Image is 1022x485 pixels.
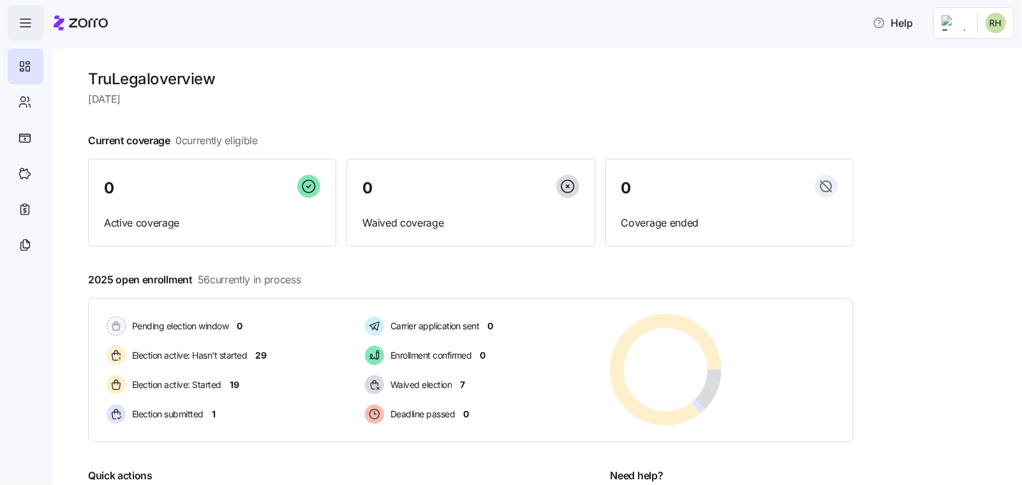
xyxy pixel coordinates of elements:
[237,320,243,332] span: 0
[88,272,301,288] span: 2025 open enrollment
[212,408,216,421] span: 1
[362,181,373,196] span: 0
[387,349,472,362] span: Enrollment confirmed
[256,349,267,362] span: 29
[128,408,204,421] span: Election submitted
[460,378,465,391] span: 7
[863,10,923,36] button: Help
[230,378,239,391] span: 19
[942,15,967,31] img: Employer logo
[611,468,663,484] span: Need help?
[128,349,248,362] span: Election active: Hasn't started
[873,15,913,31] span: Help
[104,215,320,231] span: Active coverage
[986,13,1006,33] img: 9866fcb425cea38f43e255766a713f7f
[387,378,452,391] span: Waived election
[88,133,258,149] span: Current coverage
[362,215,579,231] span: Waived coverage
[88,69,854,89] h1: TruLegal overview
[480,349,486,362] span: 0
[128,378,221,391] span: Election active: Started
[387,320,480,332] span: Carrier application sent
[387,408,455,421] span: Deadline passed
[104,181,114,196] span: 0
[175,133,258,149] span: 0 currently eligible
[463,408,469,421] span: 0
[621,181,632,196] span: 0
[128,320,229,332] span: Pending election window
[488,320,494,332] span: 0
[88,91,854,107] span: [DATE]
[198,272,301,288] span: 56 currently in process
[621,215,838,231] span: Coverage ended
[88,468,152,484] span: Quick actions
